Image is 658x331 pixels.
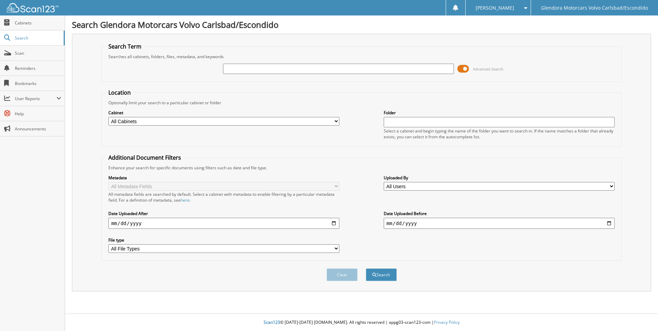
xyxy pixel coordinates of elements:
[384,128,615,140] div: Select a cabinet and begin typing the name of the folder you want to search in. If the name match...
[15,81,61,86] span: Bookmarks
[105,100,618,106] div: Optionally limit your search to a particular cabinet or folder
[264,319,280,325] span: Scan123
[473,66,503,72] span: Advanced Search
[15,126,61,132] span: Announcements
[476,6,514,10] span: [PERSON_NAME]
[105,89,134,96] legend: Location
[72,19,651,30] h1: Search Glendora Motorcars Volvo Carlsbad/Escondido
[15,35,60,41] span: Search
[541,6,648,10] span: Glendora Motorcars Volvo Carlsbad/Escondido
[105,165,618,171] div: Enhance your search for specific documents using filters such as date and file type.
[434,319,460,325] a: Privacy Policy
[108,237,339,243] label: File type
[108,218,339,229] input: start
[15,65,61,71] span: Reminders
[108,175,339,181] label: Metadata
[15,50,61,56] span: Scan
[384,175,615,181] label: Uploaded By
[15,96,56,102] span: User Reports
[384,110,615,116] label: Folder
[384,211,615,216] label: Date Uploaded Before
[181,197,190,203] a: here
[65,314,658,331] div: © [DATE]-[DATE] [DOMAIN_NAME]. All rights reserved | appg03-scan123-com |
[384,218,615,229] input: end
[108,211,339,216] label: Date Uploaded After
[108,110,339,116] label: Cabinet
[327,268,358,281] button: Clear
[15,20,61,26] span: Cabinets
[7,3,59,12] img: scan123-logo-white.svg
[366,268,397,281] button: Search
[105,43,145,50] legend: Search Term
[108,191,339,203] div: All metadata fields are searched by default. Select a cabinet with metadata to enable filtering b...
[105,54,618,60] div: Searches all cabinets, folders, files, metadata, and keywords
[105,154,184,161] legend: Additional Document Filters
[15,111,61,117] span: Help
